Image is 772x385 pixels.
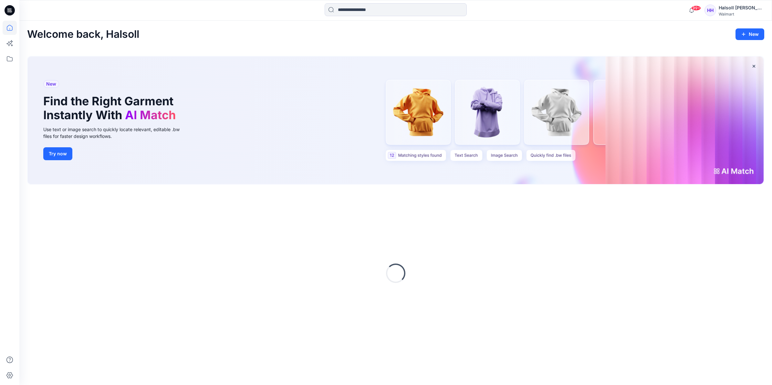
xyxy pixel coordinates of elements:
[691,5,701,11] span: 99+
[43,147,72,160] button: Try now
[719,12,764,16] div: Walmart
[719,4,764,12] div: Halsoll [PERSON_NAME] Girls Design Team
[704,5,716,16] div: HH
[46,80,56,88] span: New
[735,28,764,40] button: New
[125,108,176,122] span: AI Match
[27,28,139,40] h2: Welcome back, Halsoll
[43,126,189,140] div: Use text or image search to quickly locate relevant, editable .bw files for faster design workflows.
[43,94,179,122] h1: Find the Right Garment Instantly With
